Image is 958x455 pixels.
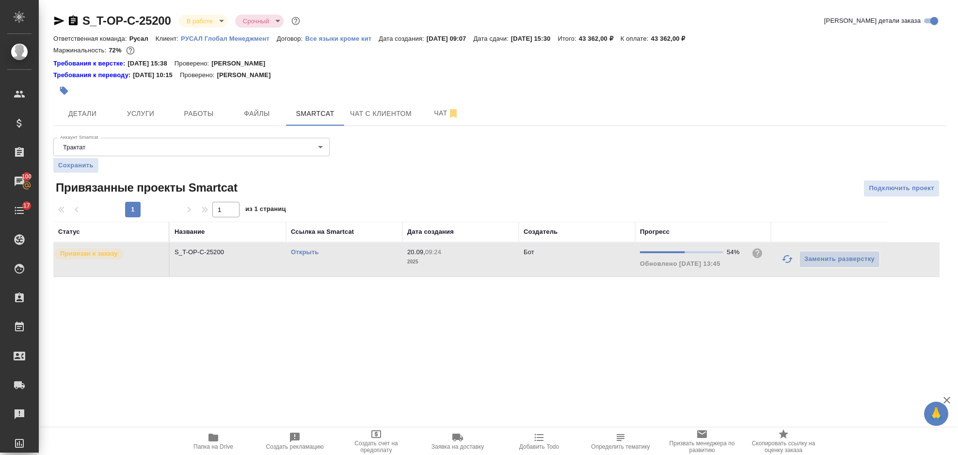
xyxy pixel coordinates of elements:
[181,34,277,42] a: РУСАЛ Глобал Менеджмент
[179,15,227,28] div: В работе
[217,70,278,80] p: [PERSON_NAME]
[423,107,470,119] span: Чат
[379,35,426,42] p: Дата создания:
[407,227,454,237] div: Дата создания
[743,428,824,455] button: Скопировать ссылку на оценку заказа
[305,35,379,42] p: Все языки кроме кит
[58,227,80,237] div: Статус
[53,59,128,68] a: Требования к верстке:
[407,257,514,267] p: 2025
[245,203,286,217] span: из 1 страниц
[193,443,233,450] span: Папка на Drive
[254,428,335,455] button: Создать рекламацию
[60,143,88,151] button: Трактат
[53,15,65,27] button: Скопировать ссылку для ЯМессенджера
[291,227,354,237] div: Ссылка на Smartcat
[863,180,940,197] button: Подключить проект
[184,17,216,25] button: В работе
[924,402,948,426] button: 🙏
[335,428,417,455] button: Создать счет на предоплату
[53,180,238,195] span: Привязанные проекты Smartcat
[67,15,79,27] button: Скопировать ссылку
[473,35,511,42] p: Дата сдачи:
[417,428,498,455] button: Заявка на доставку
[235,15,284,28] div: В работе
[175,227,205,237] div: Название
[869,183,934,194] span: Подключить проект
[211,59,272,68] p: [PERSON_NAME]
[53,70,133,80] div: Нажми, чтобы открыть папку с инструкцией
[240,17,272,25] button: Срочный
[928,404,944,424] span: 🙏
[173,428,254,455] button: Папка на Drive
[447,108,459,119] svg: Отписаться
[749,440,818,454] span: Скопировать ссылку на оценку заказа
[17,201,36,211] span: 17
[519,443,559,450] span: Добавить Todo
[341,440,411,454] span: Создать счет на предоплату
[128,59,175,68] p: [DATE] 15:38
[511,35,558,42] p: [DATE] 15:30
[180,70,217,80] p: Проверено:
[824,16,921,26] span: [PERSON_NAME] детали заказа
[277,35,305,42] p: Договор:
[53,70,133,80] a: Требования к переводу:
[109,47,124,54] p: 72%
[82,14,171,27] a: S_T-OP-C-25200
[234,108,280,120] span: Файлы
[53,158,98,173] button: Сохранить
[175,59,212,68] p: Проверено:
[407,248,425,256] p: 20.09,
[124,44,137,57] button: 10000.00 RUB;
[117,108,164,120] span: Услуги
[2,198,36,223] a: 17
[640,227,670,237] div: Прогресс
[176,108,222,120] span: Работы
[651,35,693,42] p: 43 362,00 ₽
[156,35,181,42] p: Клиент:
[59,108,106,120] span: Детали
[350,108,412,120] span: Чат с клиентом
[2,169,36,194] a: 100
[53,80,75,101] button: Добавить тэг
[799,251,880,268] button: Заменить разверстку
[427,35,474,42] p: [DATE] 09:07
[579,35,621,42] p: 43 362,00 ₽
[498,428,580,455] button: Добавить Todo
[53,47,109,54] p: Маржинальность:
[292,108,338,120] span: Smartcat
[804,254,875,265] span: Заменить разверстку
[60,249,118,259] p: Привязан к заказу
[53,138,330,156] div: Трактат
[621,35,651,42] p: К оплате:
[425,248,441,256] p: 09:24
[291,248,319,256] a: Открыть
[175,247,281,257] p: S_T-OP-C-25200
[776,247,799,271] button: Обновить прогресс
[289,15,302,27] button: Доп статусы указывают на важность/срочность заказа
[661,428,743,455] button: Призвать менеджера по развитию
[53,59,128,68] div: Нажми, чтобы открыть папку с инструкцией
[181,35,277,42] p: РУСАЛ Глобал Менеджмент
[524,227,558,237] div: Создатель
[667,440,737,454] span: Призвать менеджера по развитию
[305,34,379,42] a: Все языки кроме кит
[53,35,129,42] p: Ответственная команда:
[431,443,484,450] span: Заявка на доставку
[266,443,324,450] span: Создать рекламацию
[58,161,94,170] span: Сохранить
[558,35,578,42] p: Итого:
[580,428,661,455] button: Определить тематику
[640,260,720,267] span: Обновлено [DATE] 13:45
[133,70,180,80] p: [DATE] 10:15
[129,35,156,42] p: Русал
[524,248,534,256] p: Бот
[591,443,650,450] span: Определить тематику
[727,247,744,257] div: 54%
[16,172,38,181] span: 100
